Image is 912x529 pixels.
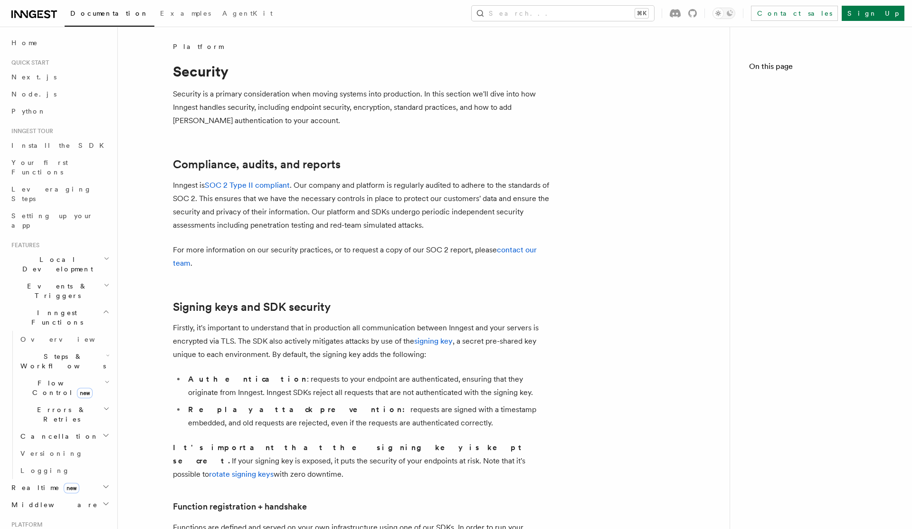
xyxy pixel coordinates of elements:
[8,127,53,135] span: Inngest tour
[751,6,838,21] a: Contact sales
[8,278,112,304] button: Events & Triggers
[77,388,93,398] span: new
[472,6,654,21] button: Search...⌘K
[188,375,307,384] strong: Authentication
[17,378,104,397] span: Flow Control
[173,300,331,314] a: Signing keys and SDK security
[8,251,112,278] button: Local Development
[64,483,79,493] span: new
[8,86,112,103] a: Node.js
[11,185,92,202] span: Leveraging Steps
[173,42,223,51] span: Platform
[8,308,103,327] span: Inngest Functions
[8,500,98,510] span: Middleware
[173,321,553,361] p: Firstly, it's important to understand that in production all communication between Inngest and yo...
[8,207,112,234] a: Setting up your app
[17,352,106,371] span: Steps & Workflows
[173,443,525,465] strong: It's important that the signing key is kept secret.
[173,158,341,171] a: Compliance, audits, and reports
[8,59,49,67] span: Quick start
[173,500,307,513] a: Function registration + handshake
[20,467,70,474] span: Logging
[173,63,553,80] h1: Security
[11,159,68,176] span: Your first Functions
[65,3,154,27] a: Documentation
[8,331,112,479] div: Inngest Functions
[635,9,648,18] kbd: ⌘K
[712,8,735,19] button: Toggle dark mode
[17,432,99,441] span: Cancellation
[8,496,112,513] button: Middleware
[8,154,112,181] a: Your first Functions
[11,73,57,81] span: Next.js
[70,10,149,17] span: Documentation
[8,479,112,496] button: Realtimenew
[11,90,57,98] span: Node.js
[8,255,104,274] span: Local Development
[11,142,110,149] span: Install the SDK
[173,179,553,232] p: Inngest is . Our company and platform is regularly audited to adhere to the standards of SOC 2. T...
[17,445,112,462] a: Versioning
[185,403,553,430] li: requests are signed with a timestamp embedded, and old requests are rejected, even if the request...
[11,38,38,48] span: Home
[173,243,553,270] p: For more information on our security practices, or to request a copy of our SOC 2 report, please .
[8,483,79,492] span: Realtime
[188,405,410,414] strong: Replay attack prevention:
[842,6,904,21] a: Sign Up
[17,331,112,348] a: Overview
[20,450,83,457] span: Versioning
[222,10,273,17] span: AgentKit
[8,181,112,207] a: Leveraging Steps
[8,241,39,249] span: Features
[11,212,93,229] span: Setting up your app
[154,3,217,26] a: Examples
[414,337,453,346] a: signing key
[173,87,553,127] p: Security is a primary consideration when moving systems into production. In this section we'll di...
[205,181,290,190] a: SOC 2 Type II compliant
[173,441,553,481] p: If your signing key is exposed, it puts the security of your endpoints at risk. Note that it's po...
[8,103,112,120] a: Python
[8,68,112,86] a: Next.js
[17,401,112,428] button: Errors & Retries
[8,521,43,529] span: Platform
[17,428,112,445] button: Cancellation
[8,281,104,300] span: Events & Triggers
[11,107,46,115] span: Python
[209,470,274,479] a: rotate signing keys
[17,462,112,479] a: Logging
[217,3,278,26] a: AgentKit
[8,34,112,51] a: Home
[17,405,103,424] span: Errors & Retries
[749,61,893,76] h4: On this page
[8,137,112,154] a: Install the SDK
[8,304,112,331] button: Inngest Functions
[160,10,211,17] span: Examples
[17,348,112,375] button: Steps & Workflows
[185,373,553,399] li: : requests to your endpoint are authenticated, ensuring that they originate from Inngest. Inngest...
[20,336,118,343] span: Overview
[17,375,112,401] button: Flow Controlnew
